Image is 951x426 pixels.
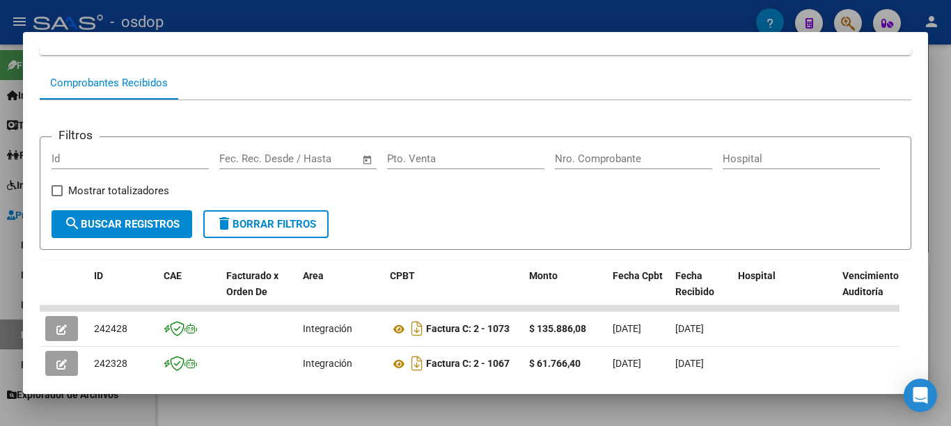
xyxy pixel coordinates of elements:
[303,358,352,369] span: Integración
[426,358,510,370] strong: Factura C: 2 - 1067
[303,323,352,334] span: Integración
[297,261,384,322] datatable-header-cell: Area
[216,218,316,230] span: Borrar Filtros
[52,210,192,238] button: Buscar Registros
[226,270,278,297] span: Facturado x Orden De
[675,270,714,297] span: Fecha Recibido
[164,270,182,281] span: CAE
[529,270,558,281] span: Monto
[426,324,510,335] strong: Factura C: 2 - 1073
[303,270,324,281] span: Area
[384,261,524,322] datatable-header-cell: CPBT
[221,261,297,322] datatable-header-cell: Facturado x Orden De
[203,210,329,238] button: Borrar Filtros
[675,358,704,369] span: [DATE]
[842,270,899,297] span: Vencimiento Auditoría
[94,323,127,334] span: 242428
[670,261,732,322] datatable-header-cell: Fecha Recibido
[288,152,356,165] input: Fecha fin
[738,270,776,281] span: Hospital
[50,75,168,91] div: Comprobantes Recibidos
[613,270,663,281] span: Fecha Cpbt
[732,261,837,322] datatable-header-cell: Hospital
[613,323,641,334] span: [DATE]
[529,323,586,334] strong: $ 135.886,08
[529,358,581,369] strong: $ 61.766,40
[675,323,704,334] span: [DATE]
[158,261,221,322] datatable-header-cell: CAE
[94,270,103,281] span: ID
[524,261,607,322] datatable-header-cell: Monto
[360,152,376,168] button: Open calendar
[64,218,180,230] span: Buscar Registros
[52,126,100,144] h3: Filtros
[408,317,426,340] i: Descargar documento
[88,261,158,322] datatable-header-cell: ID
[64,215,81,232] mat-icon: search
[68,182,169,199] span: Mostrar totalizadores
[904,379,937,412] div: Open Intercom Messenger
[390,270,415,281] span: CPBT
[94,358,127,369] span: 242328
[613,358,641,369] span: [DATE]
[408,352,426,374] i: Descargar documento
[219,152,276,165] input: Fecha inicio
[216,215,233,232] mat-icon: delete
[607,261,670,322] datatable-header-cell: Fecha Cpbt
[837,261,899,322] datatable-header-cell: Vencimiento Auditoría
